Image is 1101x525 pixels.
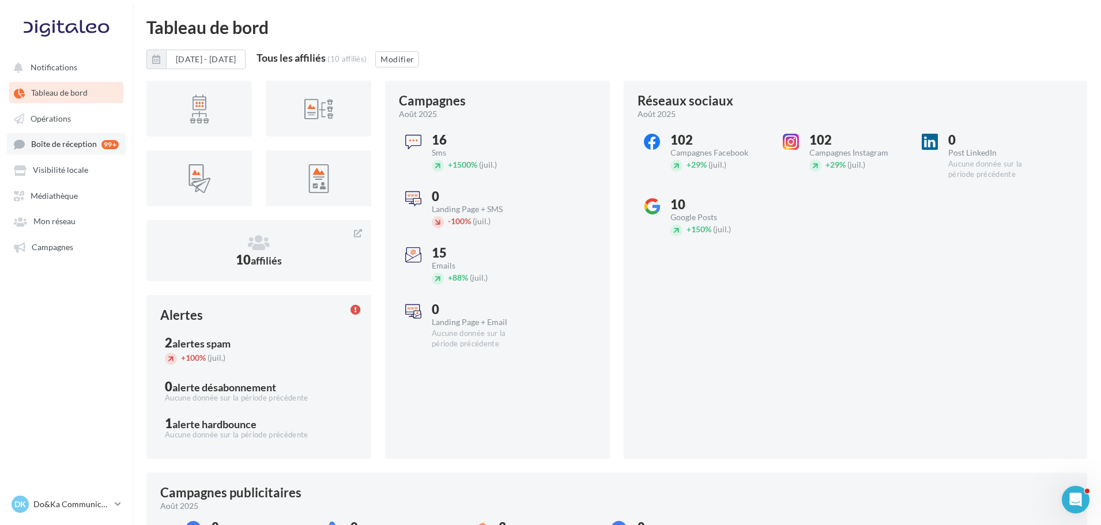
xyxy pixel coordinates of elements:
[448,160,453,169] span: +
[399,108,437,120] span: août 2025
[473,216,491,226] span: (juil.)
[479,160,497,169] span: (juil.)
[165,393,353,403] div: Aucune donnée sur la période précédente
[181,353,206,362] span: 100%
[208,353,225,362] span: (juil.)
[236,252,282,267] span: 10
[172,382,276,392] div: alerte désabonnement
[165,430,353,440] div: Aucune donnée sur la période précédente
[432,262,528,270] div: Emails
[7,82,126,103] a: Tableau de bord
[713,224,731,234] span: (juil.)
[825,160,830,169] span: +
[670,149,767,157] div: Campagnes Facebook
[251,254,282,267] span: affiliés
[432,328,528,349] div: Aucune donnée sur la période précédente
[166,50,246,69] button: [DATE] - [DATE]
[146,50,246,69] button: [DATE] - [DATE]
[809,149,906,157] div: Campagnes Instagram
[670,198,767,211] div: 10
[31,88,88,98] span: Tableau de bord
[7,236,126,257] a: Campagnes
[809,134,906,146] div: 102
[33,217,76,226] span: Mon réseau
[687,160,691,169] span: +
[7,185,126,206] a: Médiathèque
[327,54,367,63] div: (10 affiliés)
[101,140,119,149] div: 99+
[160,500,198,512] span: août 2025
[432,247,528,259] div: 15
[31,62,77,72] span: Notifications
[33,165,88,175] span: Visibilité locale
[7,133,126,154] a: Boîte de réception 99+
[172,419,257,429] div: alerte hardbounce
[146,18,1087,36] div: Tableau de bord
[165,380,353,393] div: 0
[687,224,691,234] span: +
[14,498,26,510] span: DK
[432,134,528,146] div: 16
[1062,486,1089,513] iframe: Intercom live chat
[165,337,353,349] div: 2
[7,159,126,180] a: Visibilité locale
[399,95,466,107] div: Campagnes
[432,149,528,157] div: Sms
[7,56,121,77] button: Notifications
[7,108,126,129] a: Opérations
[638,108,676,120] span: août 2025
[448,216,451,226] span: -
[448,273,453,282] span: +
[470,273,488,282] span: (juil.)
[160,309,203,322] div: Alertes
[948,159,1045,180] div: Aucune donnée sur la période précédente
[32,242,73,252] span: Campagnes
[165,417,353,430] div: 1
[708,160,726,169] span: (juil.)
[432,205,528,213] div: Landing Page + SMS
[7,210,126,231] a: Mon réseau
[9,493,123,515] a: DK Do&Ka Communication
[432,190,528,203] div: 0
[172,338,231,349] div: alertes spam
[257,52,326,63] div: Tous les affiliés
[33,498,110,510] p: Do&Ka Communication
[375,51,419,67] button: Modifier
[825,160,846,169] span: 29%
[432,318,528,326] div: Landing Page + Email
[638,95,733,107] div: Réseaux sociaux
[31,191,78,201] span: Médiathèque
[687,224,711,234] span: 150%
[31,139,97,149] span: Boîte de réception
[160,486,301,499] div: Campagnes publicitaires
[948,134,1045,146] div: 0
[181,353,186,362] span: +
[670,213,767,221] div: Google Posts
[448,160,477,169] span: 1500%
[31,114,71,123] span: Opérations
[687,160,707,169] span: 29%
[670,134,767,146] div: 102
[448,216,471,226] span: 100%
[948,149,1045,157] div: Post LinkedIn
[448,273,468,282] span: 88%
[432,303,528,316] div: 0
[847,160,865,169] span: (juil.)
